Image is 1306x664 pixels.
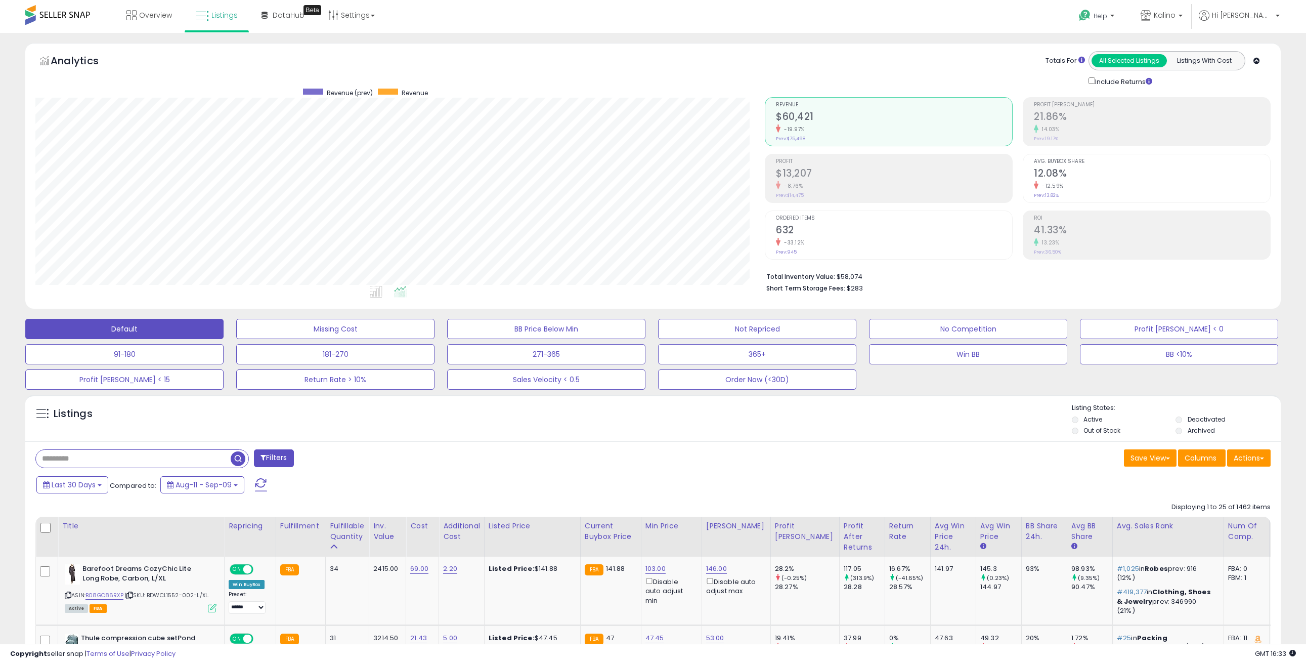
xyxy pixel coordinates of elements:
[1034,136,1058,142] small: Prev: 19.17%
[1080,344,1278,364] button: BB <10%
[447,344,645,364] button: 271-365
[980,542,986,551] small: Avg Win Price.
[81,634,204,655] b: Thule compression cube setPond gray
[1034,249,1061,255] small: Prev: 36.50%
[51,54,118,70] h5: Analytics
[775,583,839,592] div: 28.27%
[443,564,457,574] a: 2.20
[585,564,603,575] small: FBA
[65,564,80,585] img: 31tC9WXkAyL._SL40_.jpg
[1212,10,1273,20] span: Hi [PERSON_NAME]
[280,521,321,531] div: Fulfillment
[645,521,698,531] div: Min Price
[847,283,863,293] span: $283
[889,564,930,573] div: 16.67%
[1154,10,1176,20] span: Kalino
[25,344,224,364] button: 91-180
[776,249,797,255] small: Prev: 945
[443,633,457,643] a: 5.00
[1080,319,1278,339] button: Profit [PERSON_NAME] < 0
[1078,574,1100,582] small: (9.35%)
[229,521,272,531] div: Repricing
[1078,9,1091,22] i: Get Help
[585,521,637,542] div: Current Buybox Price
[658,319,856,339] button: Not Repriced
[489,521,576,531] div: Listed Price
[980,583,1021,592] div: 144.97
[1188,415,1226,424] label: Deactivated
[776,159,1012,164] span: Profit
[850,574,874,582] small: (313.9%)
[987,574,1009,582] small: (0.23%)
[780,239,805,246] small: -33.12%
[86,649,129,658] a: Terms of Use
[303,5,321,15] div: Tooltip anchor
[1117,633,1167,652] span: Packing Organizers
[896,643,919,651] small: (-100%)
[1071,521,1108,542] div: Avg BB Share
[25,369,224,390] button: Profit [PERSON_NAME] < 15
[62,521,220,531] div: Title
[980,521,1017,542] div: Avg Win Price
[125,591,209,599] span: | SKU: BDWCL1552-002-L/XL.
[273,10,304,20] span: DataHub
[1228,634,1261,643] div: FBA: 11
[410,521,434,531] div: Cost
[1071,583,1112,592] div: 90.47%
[1034,216,1270,221] span: ROI
[211,10,238,20] span: Listings
[176,480,232,490] span: Aug-11 - Sep-09
[869,319,1067,339] button: No Competition
[1178,449,1226,467] button: Columns
[766,270,1263,282] li: $58,074
[706,564,727,574] a: 146.00
[1117,588,1216,615] p: in prev: 346990 (21%)
[280,634,299,645] small: FBA
[1034,111,1270,124] h2: 21.86%
[1228,643,1261,652] div: FBM: 2
[1228,521,1265,542] div: Num of Comp.
[1034,102,1270,108] span: Profit [PERSON_NAME]
[447,319,645,339] button: BB Price Below Min
[987,643,1012,651] small: (-5.32%)
[52,480,96,490] span: Last 30 Days
[1078,643,1107,651] small: (-86.64%)
[896,574,923,582] small: (-41.65%)
[844,634,885,643] div: 37.99
[280,564,299,575] small: FBA
[844,583,885,592] div: 28.28
[869,344,1067,364] button: Win BB
[65,564,216,611] div: ASIN:
[766,272,835,281] b: Total Inventory Value:
[36,476,108,493] button: Last 30 Days
[658,344,856,364] button: 365+
[1199,10,1280,33] a: Hi [PERSON_NAME]
[447,369,645,390] button: Sales Velocity < 0.5
[706,521,766,531] div: [PERSON_NAME]
[1092,54,1167,67] button: All Selected Listings
[766,284,845,293] b: Short Term Storage Fees:
[10,649,47,658] strong: Copyright
[706,576,763,596] div: Disable auto adjust max
[606,564,625,573] span: 141.88
[231,635,243,643] span: ON
[1117,634,1216,652] p: in prev: 16 (56%)
[775,564,839,573] div: 28.2%
[229,591,268,614] div: Preset:
[252,565,268,574] span: OFF
[776,102,1012,108] span: Revenue
[980,564,1021,573] div: 145.3
[889,583,930,592] div: 28.57%
[1117,633,1131,643] span: #25
[1117,521,1220,531] div: Avg. Sales Rank
[1026,564,1059,573] div: 93%
[1071,542,1077,551] small: Avg BB Share.
[1083,426,1120,435] label: Out of Stock
[252,635,268,643] span: OFF
[1171,503,1271,512] div: Displaying 1 to 25 of 1462 items
[131,649,176,658] a: Privacy Policy
[1034,224,1270,238] h2: 41.33%
[1117,587,1211,606] span: Clothing, Shoes & Jewelry
[1038,182,1064,190] small: -12.59%
[1117,564,1139,573] span: #1,025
